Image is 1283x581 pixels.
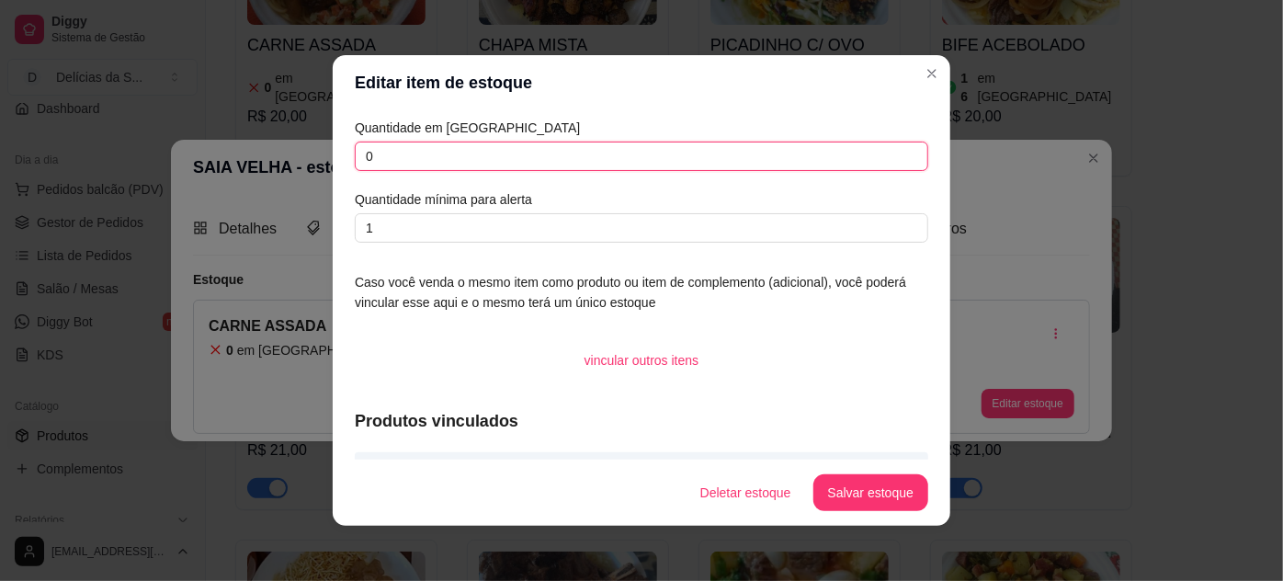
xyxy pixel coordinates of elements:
[813,474,928,511] button: Salvar estoque
[686,474,806,511] button: Deletar estoque
[355,189,928,210] article: Quantidade mínima para alerta
[355,118,928,138] article: Quantidade em [GEOGRAPHIC_DATA]
[333,55,950,110] header: Editar item de estoque
[355,272,928,313] article: Caso você venda o mesmo item como produto ou item de complemento (adicional), você poderá vincula...
[917,59,947,88] button: Close
[570,342,714,379] button: vincular outros itens
[355,408,928,434] article: Produtos vinculados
